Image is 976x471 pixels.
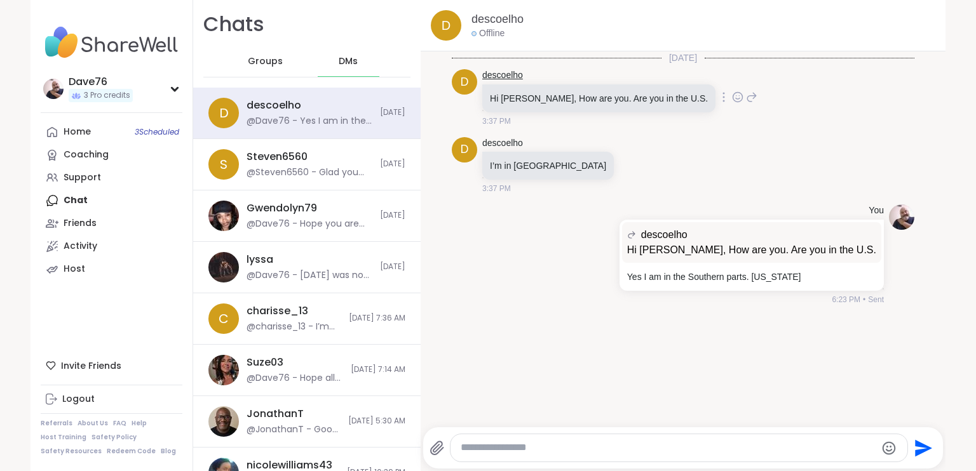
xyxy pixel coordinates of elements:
[380,107,405,118] span: [DATE]
[380,262,405,272] span: [DATE]
[908,434,937,462] button: Send
[348,416,405,427] span: [DATE] 5:30 AM
[41,433,86,442] a: Host Training
[627,270,876,283] p: Yes I am in the Southern parts. [US_STATE]
[889,204,914,230] img: https://sharewell-space-live.sfo3.digitaloceanspaces.com/user-generated/3172ec22-238d-4018-b8e7-1...
[41,388,182,411] a: Logout
[41,419,72,428] a: Referrals
[482,69,523,82] a: descoelho
[69,75,133,89] div: Dave76
[62,393,95,406] div: Logout
[247,321,341,333] div: @charisse_13 - I’m going to check it out. When I think about it, I get imposter syndrome because ...
[247,372,343,385] div: @Dave76 - Hope all goes well with you.
[41,212,182,235] a: Friends
[442,16,451,35] span: d
[220,155,227,174] span: S
[247,304,308,318] div: charisse_13
[41,20,182,65] img: ShareWell Nav Logo
[203,10,264,39] h1: Chats
[91,433,137,442] a: Safety Policy
[247,98,301,112] div: descoelho
[868,294,884,305] span: Sent
[41,447,102,456] a: Safety Resources
[41,143,182,166] a: Coaching
[247,201,317,215] div: Gwendolyn79
[351,364,405,375] span: [DATE] 7:14 AM
[64,240,97,253] div: Activity
[380,159,405,169] span: [DATE]
[247,253,273,267] div: lyssa
[641,227,688,242] span: descoelho
[490,159,606,172] p: I’m in [GEOGRAPHIC_DATA]
[247,423,341,436] div: @JonathanT - Good morning! [PERSON_NAME], that’s such a big step — congratulations on hosting you...
[208,201,239,231] img: https://sharewell-space-live.sfo3.digitaloceanspaces.com/user-generated/7c5e48d9-1979-4754-8140-3...
[247,115,372,128] div: @Dave76 - Yes I am in the Southern parts. [US_STATE]
[832,294,860,305] span: 6:23 PM
[881,441,897,456] button: Emoji picker
[247,269,372,282] div: @Dave76 - [DATE] was not so great for me. Migraine attack like everything. I am getting myself ba...
[247,166,372,179] div: @Steven6560 - Glad you slept better [PERSON_NAME]! Thanks for checking in. I am doing the best I ...
[41,235,182,258] a: Activity
[41,166,182,189] a: Support
[64,171,101,184] div: Support
[41,354,182,377] div: Invite Friends
[247,355,283,369] div: Suze03
[208,355,239,385] img: https://sharewell-space-live.sfo3.digitaloceanspaces.com/user-generated/d68e32f1-75d2-4dac-94c6-4...
[627,242,876,258] p: Hi [PERSON_NAME], How are you. Are you in the U.S.
[113,419,126,428] a: FAQ
[247,407,304,421] div: JonathanT
[471,11,524,27] a: descoelho
[208,252,239,282] img: https://sharewell-space-live.sfo3.digitaloceanspaces.com/user-generated/ef9b4338-b2e1-457c-a100-b...
[482,137,523,150] a: descoelho
[41,258,182,281] a: Host
[339,55,358,68] span: DMs
[84,90,130,101] span: 3 Pro credits
[219,103,229,123] span: d
[380,210,405,221] span: [DATE]
[64,217,97,230] div: Friends
[208,406,239,437] img: https://sharewell-space-live.sfo3.digitaloceanspaces.com/user-generated/0e2c5150-e31e-4b6a-957d-4...
[471,27,505,40] div: Offline
[107,447,156,456] a: Redeem Code
[490,92,708,105] p: Hi [PERSON_NAME], How are you. Are you in the U.S.
[461,441,876,454] textarea: Type your message
[461,141,469,158] span: d
[661,51,705,64] span: [DATE]
[247,150,308,164] div: Steven6560
[863,294,865,305] span: •
[247,218,372,230] div: @Dave76 - Hope you are doing well [PERSON_NAME]. Checking on you.
[78,419,108,428] a: About Us
[41,121,182,143] a: Home3Scheduled
[64,126,91,138] div: Home
[161,447,176,456] a: Blog
[248,55,283,68] span: Groups
[64,149,109,161] div: Coaching
[43,79,64,99] img: Dave76
[349,313,405,324] span: [DATE] 7:36 AM
[461,74,469,91] span: d
[482,183,511,194] span: 3:37 PM
[132,419,147,428] a: Help
[219,309,229,328] span: c
[64,263,85,275] div: Host
[482,116,511,127] span: 3:37 PM
[135,127,179,137] span: 3 Scheduled
[869,204,884,217] h4: You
